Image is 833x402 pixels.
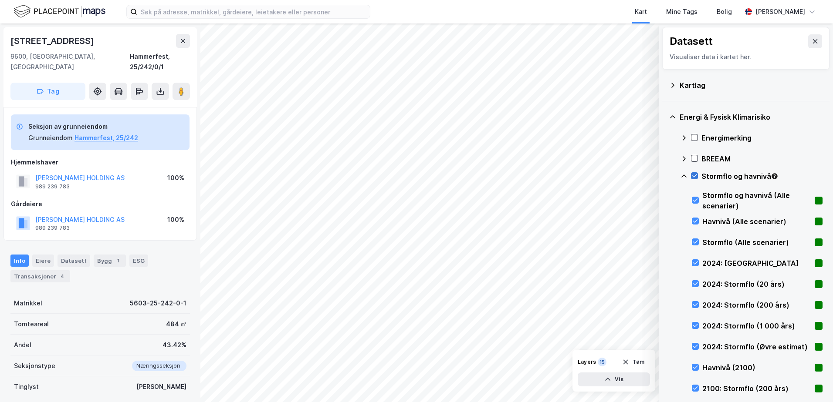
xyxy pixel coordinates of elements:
div: Tinglyst [14,382,39,392]
div: 2024: [GEOGRAPHIC_DATA] [702,258,811,268]
div: Bygg [94,255,126,267]
button: Hammerfest, 25/242 [74,133,138,143]
input: Søk på adresse, matrikkel, gårdeiere, leietakere eller personer [137,5,370,18]
div: Seksjon av grunneiendom [28,121,138,132]
div: 989 239 783 [35,224,70,231]
div: [PERSON_NAME] [136,382,186,392]
div: Andel [14,340,31,350]
div: 1 [114,256,122,265]
div: 100% [167,214,184,225]
iframe: Chat Widget [789,360,833,402]
div: ESG [129,255,148,267]
div: Hammerfest, 25/242/0/1 [130,51,190,72]
div: 2024: Stormflo (Øvre estimat) [702,342,811,352]
div: [PERSON_NAME] [755,7,805,17]
div: [STREET_ADDRESS] [10,34,96,48]
div: Energi & Fysisk Klimarisiko [680,112,823,122]
div: Datasett [670,34,713,48]
div: BREEAM [701,154,823,164]
button: Tøm [616,355,650,369]
div: Tomteareal [14,319,49,329]
button: Vis [578,372,650,386]
div: Transaksjoner [10,270,70,282]
div: Tooltip anchor [771,172,779,180]
div: Layers [578,358,596,365]
div: 9600, [GEOGRAPHIC_DATA], [GEOGRAPHIC_DATA] [10,51,130,72]
div: 5603-25-242-0-1 [130,298,186,308]
div: Info [10,255,29,267]
div: Stormflo og havnivå (Alle scenarier) [702,190,811,211]
div: Kart [635,7,647,17]
div: 2024: Stormflo (20 års) [702,279,811,289]
img: logo.f888ab2527a4732fd821a326f86c7f29.svg [14,4,105,19]
div: 15 [598,358,606,366]
div: 2024: Stormflo (1 000 års) [702,321,811,331]
button: Tag [10,83,85,100]
div: 4 [58,272,67,281]
div: Havnivå (2100) [702,362,811,373]
div: Gårdeiere [11,199,190,209]
div: 43.42% [163,340,186,350]
div: Grunneiendom [28,133,73,143]
div: 484 ㎡ [166,319,186,329]
div: Hjemmelshaver [11,157,190,167]
div: Energimerking [701,133,823,143]
div: Matrikkel [14,298,42,308]
div: Datasett [58,255,90,267]
div: Havnivå (Alle scenarier) [702,216,811,227]
div: Mine Tags [666,7,698,17]
div: 2100: Stormflo (200 års) [702,383,811,394]
div: Eiere [32,255,54,267]
div: Visualiser data i kartet her. [670,52,822,62]
div: Stormflo (Alle scenarier) [702,237,811,248]
div: Bolig [717,7,732,17]
div: 2024: Stormflo (200 års) [702,300,811,310]
div: 100% [167,173,184,183]
div: 989 239 783 [35,183,70,190]
div: Stormflo og havnivå [701,171,823,181]
div: Seksjonstype [14,361,55,371]
div: Kartlag [680,80,823,90]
